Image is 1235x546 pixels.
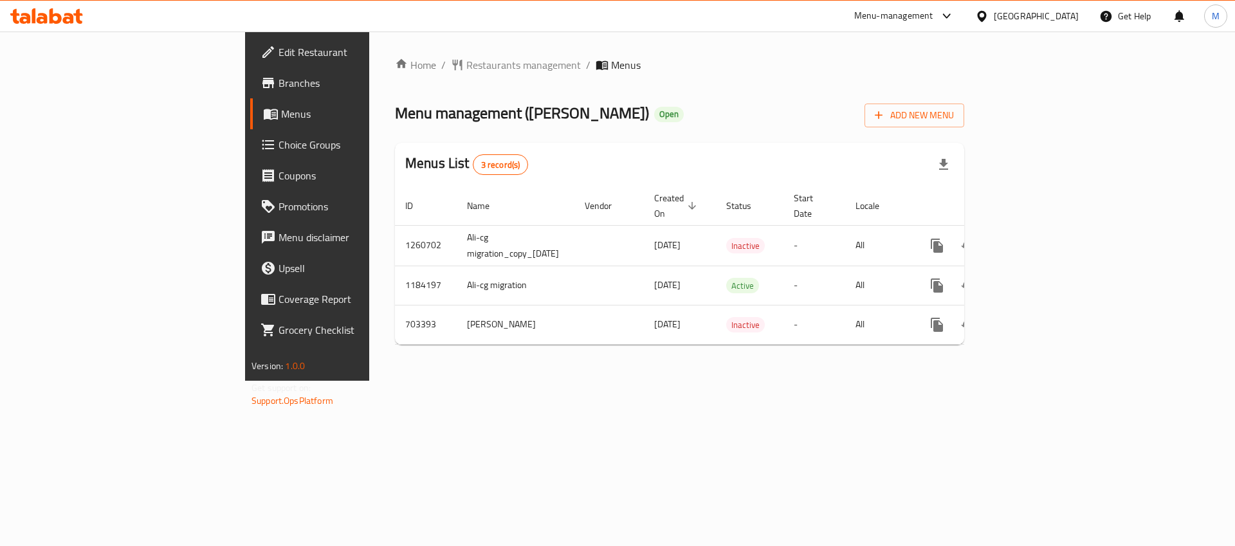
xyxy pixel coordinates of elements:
[250,191,452,222] a: Promotions
[279,230,441,245] span: Menu disclaimer
[250,129,452,160] a: Choice Groups
[252,392,333,409] a: Support.OpsPlatform
[654,190,700,221] span: Created On
[953,270,983,301] button: Change Status
[250,284,452,314] a: Coverage Report
[467,198,506,214] span: Name
[279,168,441,183] span: Coupons
[466,57,581,73] span: Restaurants management
[457,305,574,344] td: [PERSON_NAME]
[250,253,452,284] a: Upsell
[250,37,452,68] a: Edit Restaurant
[794,190,830,221] span: Start Date
[250,98,452,129] a: Menus
[405,154,528,175] h2: Menus List
[783,225,845,266] td: -
[875,107,954,123] span: Add New Menu
[586,57,590,73] li: /
[279,322,441,338] span: Grocery Checklist
[279,260,441,276] span: Upsell
[864,104,964,127] button: Add New Menu
[953,230,983,261] button: Change Status
[654,109,684,120] span: Open
[922,230,953,261] button: more
[250,68,452,98] a: Branches
[726,278,759,293] span: Active
[845,305,911,344] td: All
[473,159,528,171] span: 3 record(s)
[611,57,641,73] span: Menus
[783,266,845,305] td: -
[922,309,953,340] button: more
[451,57,581,73] a: Restaurants management
[279,137,441,152] span: Choice Groups
[726,238,765,253] div: Inactive
[783,305,845,344] td: -
[279,44,441,60] span: Edit Restaurant
[405,198,430,214] span: ID
[994,9,1079,23] div: [GEOGRAPHIC_DATA]
[279,291,441,307] span: Coverage Report
[1212,9,1220,23] span: M
[395,57,964,73] nav: breadcrumb
[726,318,765,332] span: Inactive
[654,316,681,332] span: [DATE]
[654,107,684,122] div: Open
[854,8,933,24] div: Menu-management
[922,270,953,301] button: more
[285,358,305,374] span: 1.0.0
[726,198,768,214] span: Status
[395,98,649,127] span: Menu management ( [PERSON_NAME] )
[845,225,911,266] td: All
[279,75,441,91] span: Branches
[250,222,452,253] a: Menu disclaimer
[252,379,311,396] span: Get support on:
[585,198,628,214] span: Vendor
[250,314,452,345] a: Grocery Checklist
[726,317,765,332] div: Inactive
[457,225,574,266] td: Ali-cg migration_copy_[DATE]
[845,266,911,305] td: All
[855,198,896,214] span: Locale
[654,277,681,293] span: [DATE]
[928,149,959,180] div: Export file
[279,199,441,214] span: Promotions
[953,309,983,340] button: Change Status
[281,106,441,122] span: Menus
[473,154,529,175] div: Total records count
[726,239,765,253] span: Inactive
[395,187,1056,345] table: enhanced table
[250,160,452,191] a: Coupons
[457,266,574,305] td: Ali-cg migration
[911,187,1056,226] th: Actions
[252,358,283,374] span: Version:
[654,237,681,253] span: [DATE]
